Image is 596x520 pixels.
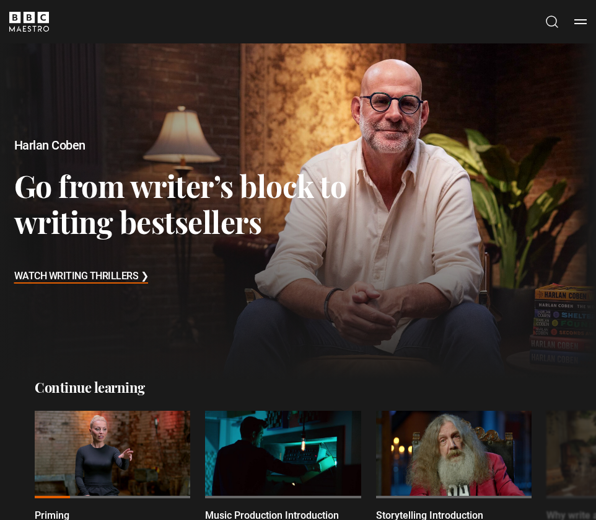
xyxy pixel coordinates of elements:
h3: Watch Writing Thrillers ❯ [14,267,149,286]
h3: Go from writer’s block to writing bestsellers [14,168,393,240]
h2: Harlan Coben [14,137,393,154]
button: Toggle navigation [574,16,587,28]
svg: BBC Maestro [9,12,49,32]
h2: Continue learning [35,379,561,396]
